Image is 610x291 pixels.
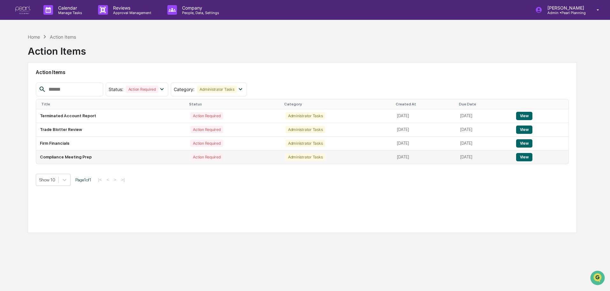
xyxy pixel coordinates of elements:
h2: Action Items [36,69,569,75]
div: Start new chat [22,49,105,55]
span: Category : [174,87,194,92]
a: 🔎Data Lookup [4,90,43,102]
p: People, Data, Settings [177,11,222,15]
a: 🗄️Attestations [44,78,82,89]
div: Action Required [126,86,158,93]
p: Approval Management [108,11,155,15]
div: Action Items [50,34,76,40]
div: 🗄️ [46,81,51,86]
div: Administrator Tasks [286,126,325,133]
span: Data Lookup [13,93,40,99]
div: Due Date [459,102,509,106]
button: View [516,126,532,134]
td: Terminated Account Report [36,109,187,123]
a: 🖐️Preclearance [4,78,44,89]
div: Action Required [190,126,223,133]
span: Page 1 of 1 [75,177,91,182]
div: Action Required [190,153,223,161]
div: Category [284,102,391,106]
td: [DATE] [393,123,456,137]
button: < [105,177,111,182]
button: >| [119,177,126,182]
button: View [516,139,532,148]
td: [DATE] [393,137,456,150]
a: Powered byPylon [45,108,77,113]
p: [PERSON_NAME] [542,5,587,11]
a: View [516,141,532,146]
div: Title [41,102,184,106]
div: 🔎 [6,93,11,98]
div: Action Required [190,140,223,147]
span: Preclearance [13,80,41,87]
div: We're available if you need us! [22,55,81,60]
td: [DATE] [456,150,512,164]
div: Created At [396,102,454,106]
a: View [516,113,532,118]
td: Compliance Meeting Prep [36,150,187,164]
p: How can we help? [6,13,116,24]
a: View [516,155,532,159]
span: Attestations [53,80,79,87]
div: Action Items [28,40,86,57]
button: View [516,153,532,161]
td: Trade Blotter Review [36,123,187,137]
button: View [516,112,532,120]
td: Firm Financials [36,137,187,150]
td: [DATE] [393,109,456,123]
td: [DATE] [456,137,512,150]
img: logo [15,6,31,14]
button: > [112,177,118,182]
a: View [516,127,532,132]
div: Action Required [190,112,223,119]
td: [DATE] [456,123,512,137]
div: Administrator Tasks [286,112,325,119]
p: Calendar [53,5,85,11]
button: Start new chat [109,51,116,58]
img: 1746055101610-c473b297-6a78-478c-a979-82029cc54cd1 [6,49,18,60]
td: [DATE] [456,109,512,123]
td: [DATE] [393,150,456,164]
p: Reviews [108,5,155,11]
div: Administrator Tasks [197,86,237,93]
div: Administrator Tasks [286,153,325,161]
span: Pylon [64,108,77,113]
span: Status : [109,87,123,92]
iframe: Open customer support [590,270,607,287]
button: |< [96,177,103,182]
p: Admin • Pearl Planning [542,11,587,15]
div: Administrator Tasks [286,140,325,147]
div: Home [28,34,40,40]
div: 🖐️ [6,81,11,86]
div: Status [189,102,279,106]
p: Company [177,5,222,11]
p: Manage Tasks [53,11,85,15]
